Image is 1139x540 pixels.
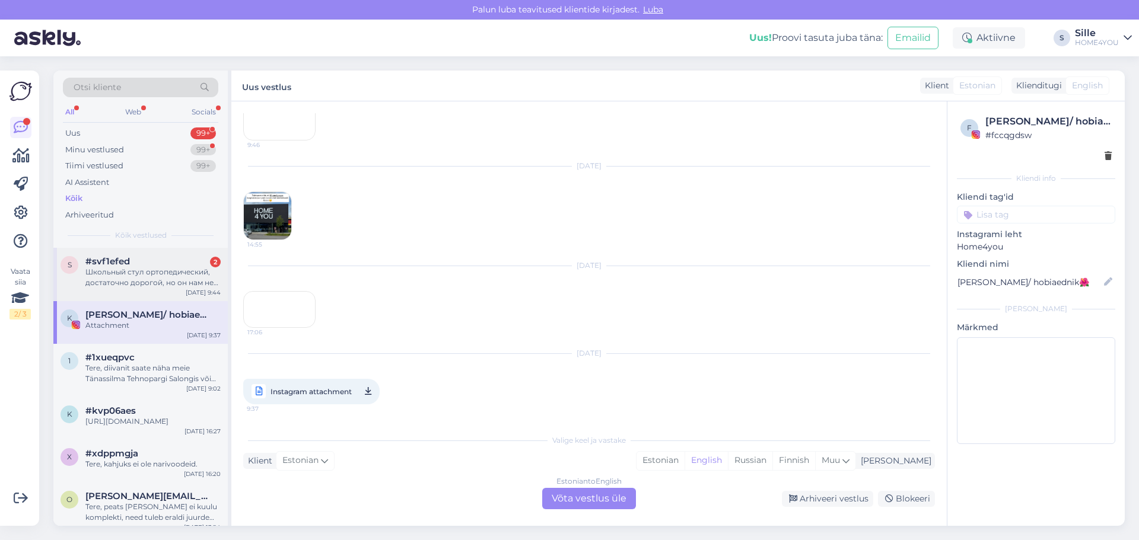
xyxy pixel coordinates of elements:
span: #svf1efed [85,256,130,267]
span: Instagram attachment [271,384,352,399]
span: s [68,260,72,269]
input: Lisa tag [957,206,1115,223]
div: [DATE] 13:24 [184,523,221,532]
div: Arhiveeritud [65,209,114,221]
div: Finnish [772,452,815,469]
div: # fccqgdsw [985,129,1112,142]
div: Klienditugi [1011,79,1062,92]
div: [DATE] [243,161,935,171]
div: English [685,452,728,469]
div: [PERSON_NAME]/ hobiaednik🌺 [985,114,1112,129]
span: #kvp06aes [85,405,136,416]
span: k [67,410,72,418]
a: SilleHOME4YOU [1075,28,1132,47]
span: K [67,314,72,322]
div: Arhiveeri vestlus [782,491,873,507]
div: Proovi tasuta juba täna: [749,31,883,45]
div: Tere, diivanit saate näha meie Tänassilma Tehnopargi Salongis või Laagri Home4you kaupluses [85,363,221,384]
p: Märkmed [957,321,1115,334]
div: S [1054,30,1070,46]
div: Klient [243,455,272,467]
div: Socials [189,104,218,120]
span: Estonian [959,79,995,92]
div: Blokeeri [878,491,935,507]
span: x [67,452,72,461]
p: Kliendi nimi [957,258,1115,270]
div: 99+ [190,144,216,156]
input: Lisa nimi [957,276,1102,289]
span: Kõik vestlused [115,230,167,241]
span: #xdppmgja [85,448,138,459]
div: Aktiivne [953,27,1025,49]
div: Võta vestlus üle [542,488,636,509]
span: English [1072,79,1103,92]
div: [PERSON_NAME] [856,455,931,467]
span: 1 [68,356,71,365]
button: Emailid [887,27,938,49]
div: Minu vestlused [65,144,124,156]
div: Valige keel ja vastake [243,435,935,446]
span: olga.el@mail.ru [85,491,209,501]
div: 2 [210,257,221,267]
span: 17:06 [247,328,292,337]
div: [DATE] 9:44 [186,288,221,297]
span: 9:46 [247,140,292,149]
img: attachment [244,192,291,239]
div: 2 / 3 [9,309,31,319]
div: Uus [65,127,80,139]
div: [DATE] 9:37 [187,331,221,340]
span: Luba [640,4,667,15]
div: [DATE] 16:27 [184,427,221,436]
div: Kõik [65,193,82,205]
div: [DATE] 9:02 [186,384,221,393]
div: [DATE] 16:20 [184,469,221,478]
span: Kairet Pintman/ hobiaednik🌺 [85,309,209,320]
span: 14:55 [247,240,292,249]
p: Home4you [957,241,1115,253]
div: Vaata siia [9,266,31,319]
span: o [66,495,72,504]
div: Школьный стул ортопедический, достаточно дорогой, но он нам не подошел к нашему столу. Оказалось ... [85,267,221,288]
span: Muu [822,455,840,465]
div: Klient [920,79,949,92]
div: 99+ [190,160,216,172]
div: HOME4YOU [1075,38,1119,47]
a: Instagram attachment9:37 [243,379,380,404]
p: Instagrami leht [957,228,1115,241]
div: Kliendi info [957,173,1115,184]
div: Russian [728,452,772,469]
div: All [63,104,77,120]
div: 99+ [190,127,216,139]
span: f [967,123,972,132]
div: Sille [1075,28,1119,38]
div: Tere, kahjuks ei ole narivoodeid. [85,459,221,469]
div: Tiimi vestlused [65,160,123,172]
div: Estonian to English [556,476,622,487]
div: Tere, peats [PERSON_NAME] ei kuulu komplekti, need tuleb eraldi juurde tellida. [85,501,221,523]
img: Askly Logo [9,80,32,103]
div: Attachment [85,320,221,331]
div: [URL][DOMAIN_NAME] [85,416,221,427]
span: Estonian [282,454,319,467]
div: Web [123,104,144,120]
span: Otsi kliente [74,81,121,94]
div: [DATE] [243,348,935,359]
div: Estonian [637,452,685,469]
b: Uus! [749,32,772,43]
div: [PERSON_NAME] [957,303,1115,314]
label: Uus vestlus [242,78,291,94]
div: AI Assistent [65,177,109,188]
p: Kliendi tag'id [957,191,1115,203]
span: #1xueqpvc [85,352,135,363]
span: 9:37 [247,401,291,416]
div: [DATE] [243,260,935,271]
